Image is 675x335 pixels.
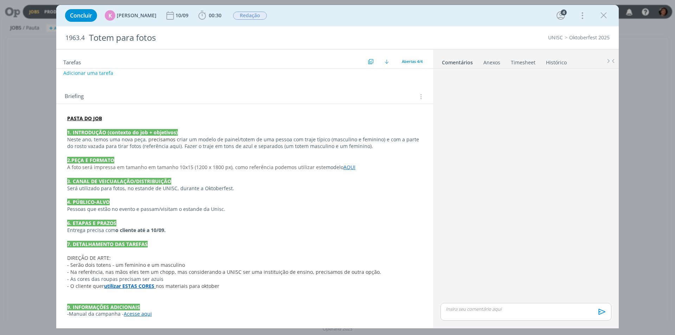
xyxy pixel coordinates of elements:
strong: 2.PEÇA E FORMATO [67,157,114,163]
span: recisamos c [152,136,179,143]
span: - Na referência, nas mãos eles tem um chopp, mas considerando a UNISC ser uma instituição de ensi... [67,269,381,275]
strong: o cliente até a 10/09. [115,227,166,233]
span: Redação [233,12,267,20]
span: modelo [326,164,343,170]
span: 1963.4 [65,34,85,42]
a: Oktoberfest 2025 [569,34,610,41]
div: dialog [56,5,619,328]
span: A foto será impressa em tamanho em tamanho 10x15 (1200 x 1800 px), como referência podemos utiliz... [67,164,326,170]
a: utilizar ESTAS CORES [104,283,154,289]
span: Abertas 4/4 [402,59,423,64]
span: nos materiais para oktober [156,283,219,289]
span: Será utilizado para fotos, no estande de UNISC, durante a Oktoberfest. [67,185,234,192]
span: - [67,310,69,317]
span: [PERSON_NAME] [117,13,156,18]
span: - O cliente quer [67,283,104,289]
strong: 1. INTRODUÇÃO (contexto do job + objetivos) [67,129,178,136]
div: Totem para fotos [86,29,380,46]
button: Concluir [65,9,97,22]
a: Timesheet [510,56,536,66]
a: PASTA DO JOB [67,115,102,122]
button: Adicionar uma tarefa [63,67,114,79]
a: Histórico [546,56,567,66]
a: Acesse aqui [124,310,152,317]
div: K [105,10,115,21]
span: Manual da campanha - [69,310,124,317]
strong: 9. INFORMAÇÕES ADICIONAIS [67,304,140,310]
p: Entrega precisa com [67,227,422,234]
button: Redação [233,11,267,20]
span: Concluir [70,13,92,18]
a: Comentários [442,56,473,66]
button: 00:30 [197,10,223,21]
span: Briefing [65,92,84,101]
strong: 4. PÚBLICO-ALVO [67,199,110,205]
span: 00:30 [209,12,221,19]
span: - Serão dois totens - um feminino e um masculino [67,262,185,268]
p: Pessoas que estão no evento e passam/visitam o estande da Unisc. [67,206,422,213]
button: 4 [555,10,566,21]
a: AQUI [343,164,355,170]
strong: 3. CANAL DE VEICUALAÇÃO/DISTRIBUIÇÃO [67,178,171,185]
button: K[PERSON_NAME] [105,10,156,21]
span: riar um modelo de painel/totem de uma pessoa com traje típico (masculino e feminino) e com a part... [67,136,420,150]
div: 4 [561,9,567,15]
img: arrow-down.svg [385,59,389,64]
strong: 6. ETAPAS E PRAZOS [67,220,116,226]
span: Tarefas [63,57,81,66]
div: 10/09 [175,13,190,18]
p: - As cores das roupas precisam ser azuis [67,276,422,283]
span: DIREÇÃO DE ARTE: [67,255,111,261]
p: Neste ano, temos uma nova peça, p [67,136,422,150]
strong: 7. DETALHAMENTO DAS TAREFAS [67,241,148,247]
div: Anexos [483,59,500,66]
a: UNISC [548,34,563,41]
